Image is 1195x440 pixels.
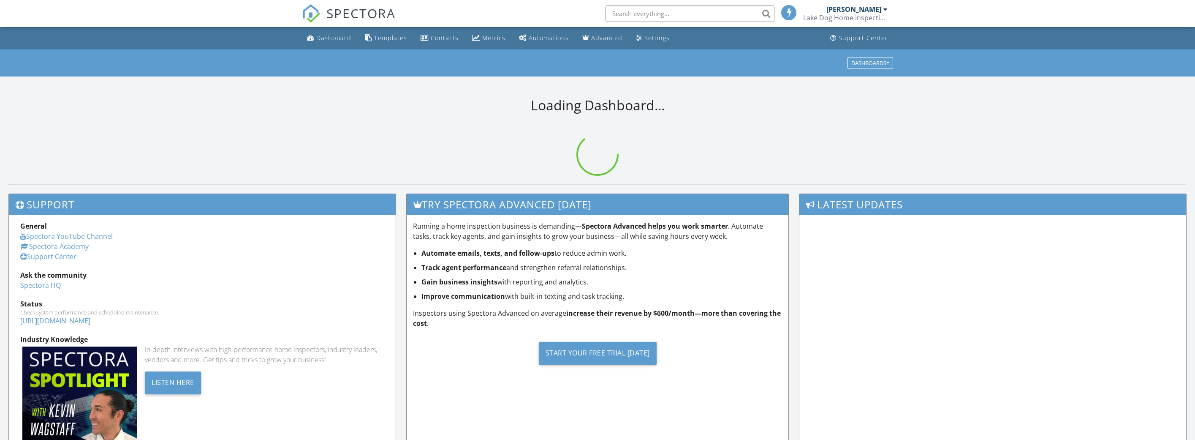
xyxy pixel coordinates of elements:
[421,249,554,258] strong: Automate emails, texts, and follow-ups
[374,34,407,42] div: Templates
[407,194,788,215] h3: Try spectora advanced [DATE]
[20,309,384,316] div: Check system performance and scheduled maintenance.
[851,60,889,66] div: Dashboards
[20,221,47,231] strong: General
[421,277,497,287] strong: Gain business insights
[302,11,396,29] a: SPECTORA
[145,372,201,394] div: Listen Here
[20,270,384,280] div: Ask the community
[413,308,782,328] p: Inspectors using Spectora Advanced on average .
[20,334,384,344] div: Industry Knowledge
[413,309,781,328] strong: increase their revenue by $600/month—more than covering the cost
[20,252,76,261] a: Support Center
[421,292,505,301] strong: Improve communication
[145,344,384,365] div: In-depth interviews with high-performance home inspectors, industry leaders, vendors and more. Ge...
[421,291,782,301] li: with built-in texting and task tracking.
[9,194,396,215] h3: Support
[431,34,459,42] div: Contacts
[421,262,782,273] li: and strengthen referral relationships.
[579,30,626,46] a: Advanced
[413,221,782,241] p: Running a home inspection business is demanding— . Automate tasks, track key agents, and gain ins...
[606,5,774,22] input: Search everything...
[633,30,673,46] a: Settings
[316,34,351,42] div: Dashboard
[827,30,891,46] a: Support Center
[417,30,462,46] a: Contacts
[326,4,396,22] span: SPECTORA
[847,57,893,69] button: Dashboards
[20,242,89,251] a: Spectora Academy
[839,34,888,42] div: Support Center
[145,377,201,387] a: Listen Here
[482,34,505,42] div: Metrics
[644,34,670,42] div: Settings
[803,14,888,22] div: Lake Dog Home Inspection
[826,5,881,14] div: [PERSON_NAME]
[529,34,569,42] div: Automations
[20,232,113,241] a: Spectora YouTube Channel
[302,4,320,23] img: The Best Home Inspection Software - Spectora
[591,34,622,42] div: Advanced
[539,342,657,365] div: Start Your Free Trial [DATE]
[799,194,1186,215] h3: Latest Updates
[421,263,506,272] strong: Track agent performance
[20,299,384,309] div: Status
[582,221,728,231] strong: Spectora Advanced helps you work smarter
[20,316,90,325] a: [URL][DOMAIN_NAME]
[421,248,782,258] li: to reduce admin work.
[20,281,61,290] a: Spectora HQ
[421,277,782,287] li: with reporting and analytics.
[516,30,572,46] a: Automations (Basic)
[413,335,782,371] a: Start Your Free Trial [DATE]
[304,30,355,46] a: Dashboard
[361,30,410,46] a: Templates
[469,30,509,46] a: Metrics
